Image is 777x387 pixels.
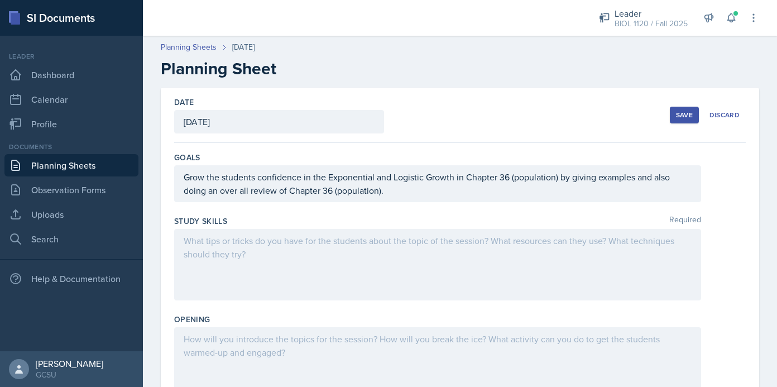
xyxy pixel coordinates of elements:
[174,314,210,325] label: Opening
[703,107,746,123] button: Discard
[161,41,217,53] a: Planning Sheets
[36,358,103,369] div: [PERSON_NAME]
[184,170,692,197] p: Grow the students confidence in the Exponential and Logistic Growth in Chapter 36 (population) by...
[4,203,138,226] a: Uploads
[174,97,194,108] label: Date
[174,152,200,163] label: Goals
[4,64,138,86] a: Dashboard
[4,267,138,290] div: Help & Documentation
[4,228,138,250] a: Search
[669,216,701,227] span: Required
[232,41,255,53] div: [DATE]
[4,179,138,201] a: Observation Forms
[161,59,759,79] h2: Planning Sheet
[709,111,740,120] div: Discard
[4,51,138,61] div: Leader
[615,7,688,20] div: Leader
[4,142,138,152] div: Documents
[174,216,227,227] label: Study Skills
[36,369,103,380] div: GCSU
[4,154,138,176] a: Planning Sheets
[4,113,138,135] a: Profile
[615,18,688,30] div: BIOL 1120 / Fall 2025
[4,88,138,111] a: Calendar
[676,111,693,120] div: Save
[670,107,699,123] button: Save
